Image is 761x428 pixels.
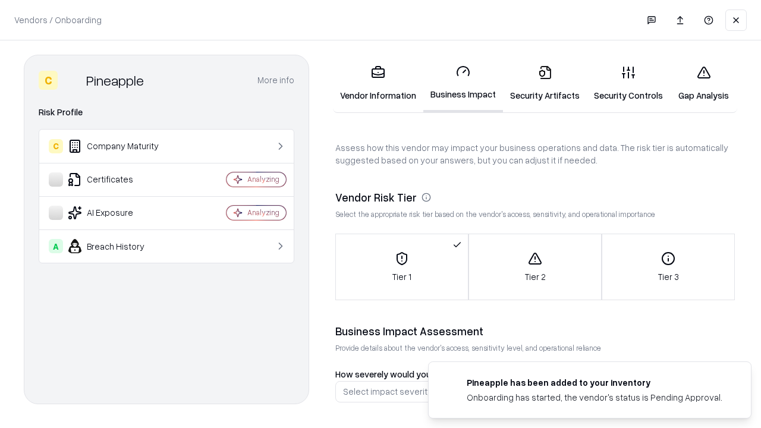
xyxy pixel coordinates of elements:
div: Company Maturity [49,139,191,153]
div: C [39,71,58,90]
p: Select the appropriate risk tier based on the vendor's access, sensitivity, and operational impor... [335,209,735,219]
div: Breach History [49,239,191,253]
div: A [49,239,63,253]
div: Analyzing [247,207,279,218]
a: Security Artifacts [503,56,587,111]
a: Security Controls [587,56,670,111]
p: Tier 2 [525,270,546,283]
div: Analyzing [247,174,279,184]
div: C [49,139,63,153]
a: Gap Analysis [670,56,737,111]
div: Select impact severity... [343,385,437,398]
div: Risk Profile [39,105,294,119]
p: Provide details about the vendor's access, sensitivity level, and operational reliance [335,343,735,353]
p: Tier 1 [392,270,411,283]
a: Vendor Information [333,56,423,111]
p: Tier 3 [658,270,679,283]
a: Business Impact [423,55,503,112]
p: Vendors / Onboarding [14,14,102,26]
p: Assess how this vendor may impact your business operations and data. The risk tier is automatical... [335,141,735,166]
div: Onboarding has started, the vendor's status is Pending Approval. [467,391,722,404]
div: Vendor Risk Tier [335,190,735,204]
img: Pineapple [62,71,81,90]
div: Business Impact Assessment [335,324,735,338]
label: How severely would your business be impacted if this vendor became unavailable? [335,369,661,379]
img: pineappleenergy.com [443,376,457,391]
div: Pineapple [86,71,144,90]
div: AI Exposure [49,206,191,220]
button: Select impact severity... [335,381,735,402]
div: Pineapple has been added to your inventory [467,376,722,389]
button: More info [257,70,294,91]
div: Certificates [49,172,191,187]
